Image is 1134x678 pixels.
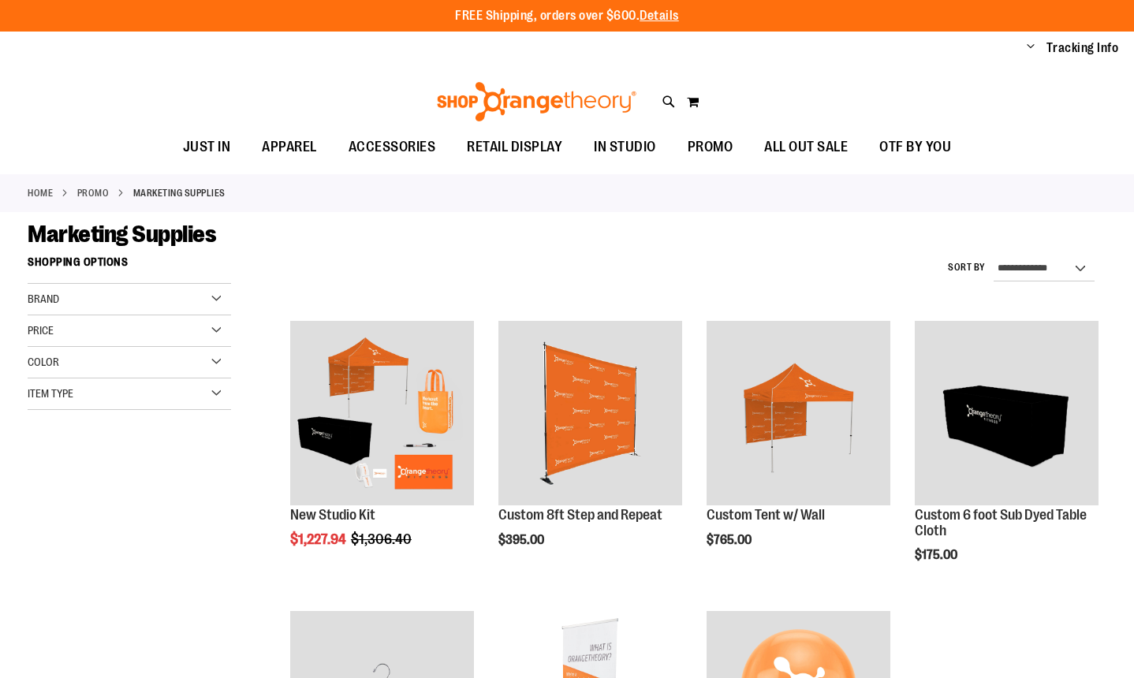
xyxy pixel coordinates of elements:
[915,321,1099,505] img: OTF 6 foot Sub Dyed Table Cloth
[1027,40,1035,56] button: Account menu
[183,129,231,165] span: JUST IN
[640,9,679,23] a: Details
[1046,39,1119,57] a: Tracking Info
[282,313,482,587] div: product
[707,507,825,523] a: Custom Tent w/ Wall
[455,7,679,25] p: FREE Shipping, orders over $600.
[915,321,1099,507] a: OTF 6 foot Sub Dyed Table Cloth
[28,186,53,200] a: Home
[290,531,349,547] span: $1,227.94
[349,129,436,165] span: ACCESSORIES
[28,221,216,248] span: Marketing Supplies
[594,129,656,165] span: IN STUDIO
[498,321,682,507] a: OTF 8ft Step and Repeat
[498,321,682,505] img: OTF 8ft Step and Repeat
[915,548,960,562] span: $175.00
[498,507,662,523] a: Custom 8ft Step and Repeat
[28,248,231,284] strong: Shopping Options
[435,82,639,121] img: Shop Orangetheory
[467,129,562,165] span: RETAIL DISPLAY
[688,129,733,165] span: PROMO
[28,387,73,400] span: Item Type
[915,507,1087,538] a: Custom 6 foot Sub Dyed Table Cloth
[290,321,474,507] a: New Studio Kit
[707,321,890,507] a: OTF Custom Tent w/single sided wall Orange
[133,186,226,200] strong: Marketing Supplies
[77,186,110,200] a: PROMO
[491,313,690,579] div: product
[907,313,1106,594] div: product
[351,531,414,547] span: $1,306.40
[290,321,474,505] img: New Studio Kit
[28,356,59,368] span: Color
[699,313,898,579] div: product
[879,129,951,165] span: OTF BY YOU
[290,507,375,523] a: New Studio Kit
[262,129,317,165] span: APPAREL
[948,261,986,274] label: Sort By
[28,324,54,337] span: Price
[28,292,59,305] span: Brand
[707,321,890,505] img: OTF Custom Tent w/single sided wall Orange
[498,533,546,547] span: $395.00
[707,533,754,547] span: $765.00
[764,129,848,165] span: ALL OUT SALE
